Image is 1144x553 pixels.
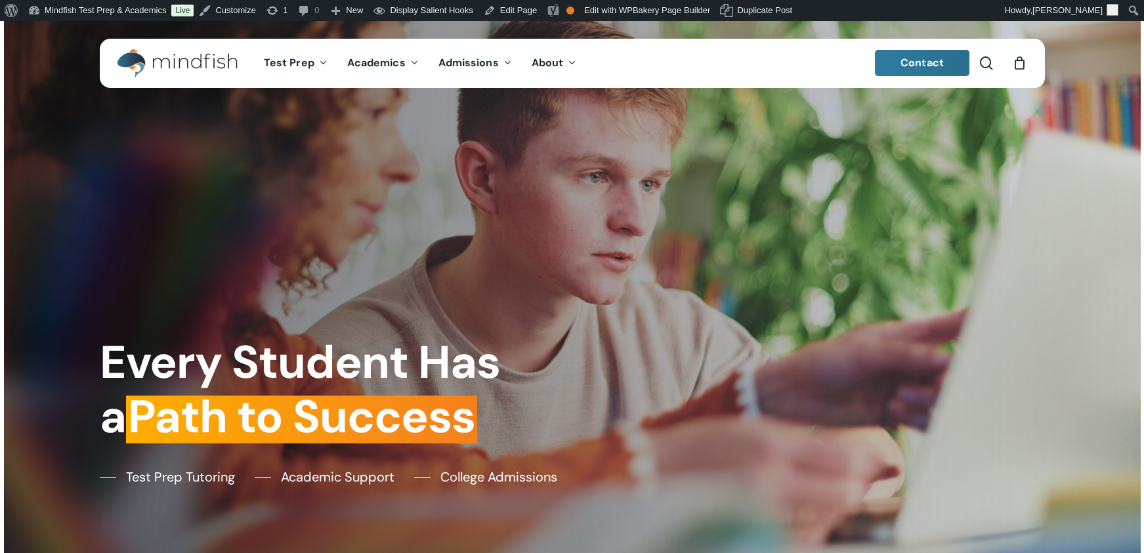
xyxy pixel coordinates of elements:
span: Academic Support [281,467,394,487]
a: College Admissions [414,467,557,487]
header: Main Menu [100,39,1045,88]
h1: Every Student Has a [100,335,562,445]
span: Test Prep [264,56,314,70]
a: Live [171,5,194,16]
span: [PERSON_NAME] [1032,5,1103,15]
a: Contact [875,50,969,76]
span: Test Prep Tutoring [126,467,235,487]
a: About [522,58,587,69]
span: College Admissions [440,467,557,487]
a: Test Prep Tutoring [100,467,235,487]
span: Academics [347,56,406,70]
span: Admissions [438,56,499,70]
span: Contact [900,56,944,70]
span: About [532,56,564,70]
a: Academic Support [255,467,394,487]
a: Test Prep [254,58,337,69]
div: OK [566,7,574,14]
nav: Main Menu [254,39,586,88]
a: Admissions [429,58,522,69]
a: Academics [337,58,429,69]
em: Path to Success [126,387,477,447]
